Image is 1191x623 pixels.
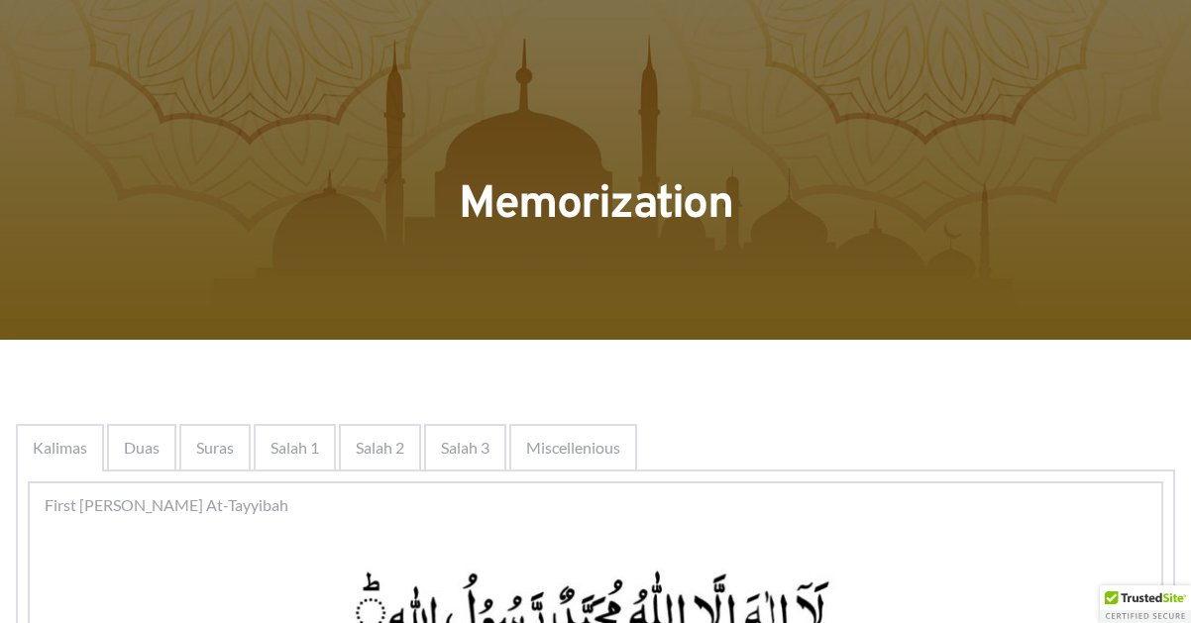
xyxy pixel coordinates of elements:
div: TrustedSite Certified [1100,585,1191,623]
span: Memorization [459,176,732,235]
span: Kalimas [33,436,87,460]
span: First [PERSON_NAME] At-Tayyibah [45,493,288,517]
span: Salah 2 [356,436,404,460]
span: Miscellenious [526,436,620,460]
span: Duas [124,436,160,460]
span: Salah 3 [441,436,489,460]
span: Suras [196,436,234,460]
span: Salah 1 [271,436,319,460]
